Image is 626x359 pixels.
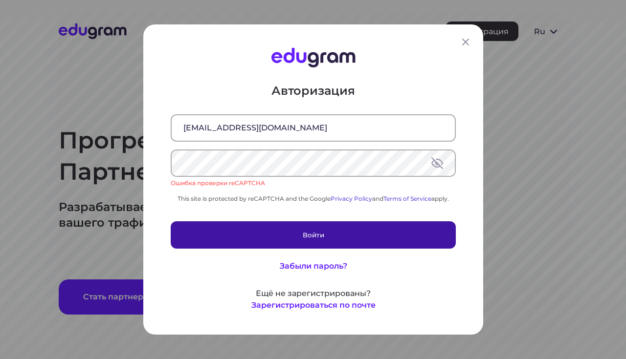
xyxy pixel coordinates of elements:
[171,288,456,299] p: Ещё не зарегистрированы?
[171,221,456,249] button: Войти
[251,299,375,311] button: Зарегистрироваться по почте
[171,195,456,202] div: This site is protected by reCAPTCHA and the Google and apply.
[331,195,372,202] a: Privacy Policy
[271,48,355,67] img: Edugram Logo
[171,83,456,99] p: Авторизация
[171,179,456,188] div: Ошибка проверки reCAPTCHA
[383,195,431,202] a: Terms of Service
[279,260,347,272] button: Забыли пароль?
[172,115,455,141] input: Почта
